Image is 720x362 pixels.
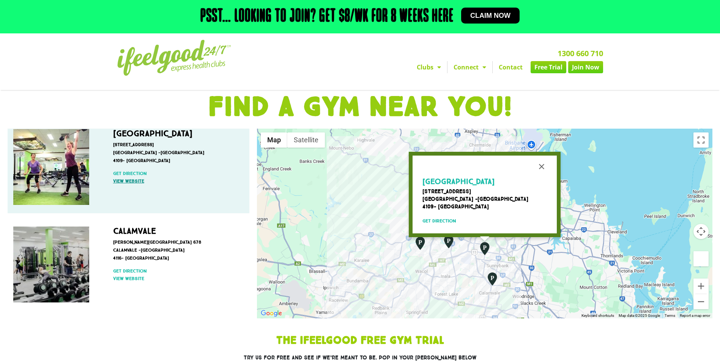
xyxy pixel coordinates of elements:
[486,272,499,286] div: Calamvale
[414,236,427,250] div: Middle Park
[461,8,520,24] a: Claim now
[531,61,566,73] a: Free Trial
[113,141,240,165] p: [STREET_ADDRESS] [GEOGRAPHIC_DATA] -[GEOGRAPHIC_DATA] 4109- [GEOGRAPHIC_DATA]
[113,178,240,184] a: View website
[193,335,527,346] h1: The IfeelGood Free Gym Trial
[693,132,709,148] button: Toggle fullscreen view
[261,132,287,148] button: Show street map
[290,61,603,73] nav: Menu
[478,241,491,256] div: Coopers Plains
[693,279,709,294] button: Zoom in
[619,313,660,318] span: Map data ©2025 Google
[422,188,547,211] p: [STREET_ADDRESS] [GEOGRAPHIC_DATA] -[GEOGRAPHIC_DATA] 4109- [GEOGRAPHIC_DATA]
[422,179,498,185] a: [GEOGRAPHIC_DATA]
[581,313,614,318] button: Keyboard shortcuts
[568,61,603,73] a: Join Now
[113,268,240,274] a: Get direction
[693,251,709,266] button: Drag Pegman onto the map to open Street View
[200,8,454,26] h2: Psst… Looking to join? Get $8/wk for 8 weeks here
[447,61,492,73] a: Connect
[470,12,510,19] span: Claim now
[4,94,716,121] h1: FIND A GYM NEAR YOU!
[533,157,551,176] button: Close
[493,61,529,73] a: Contact
[113,226,156,236] a: Calamvale
[259,308,284,318] a: Click to see this area on Google Maps
[113,170,240,177] a: Get direction
[113,275,240,282] a: View website
[411,61,447,73] a: Clubs
[665,313,675,318] a: Terms (opens in new tab)
[558,48,603,58] a: 1300 660 710
[113,238,240,262] p: [PERSON_NAME][GEOGRAPHIC_DATA] 678 Calamvale -[GEOGRAPHIC_DATA] 4116- [GEOGRAPHIC_DATA]
[693,294,709,309] button: Zoom out
[113,128,192,139] a: [GEOGRAPHIC_DATA]
[680,313,710,318] a: Report a map error
[442,235,455,249] div: Oxley
[422,217,547,224] a: Get direction
[259,308,284,318] img: Google
[422,177,495,186] span: [GEOGRAPHIC_DATA]
[693,224,709,239] button: Map camera controls
[287,132,325,148] button: Show satellite imagery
